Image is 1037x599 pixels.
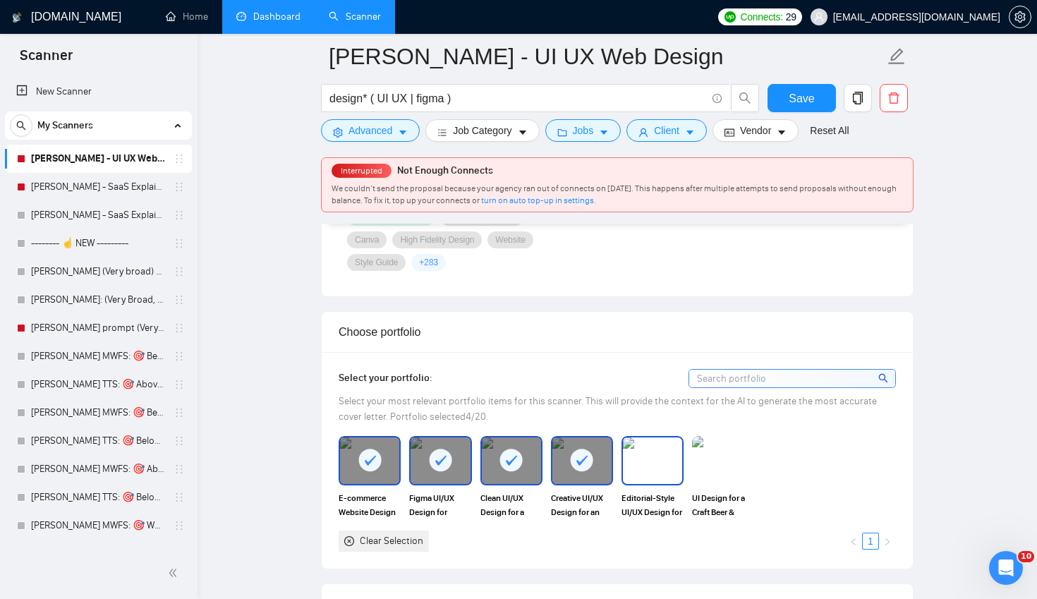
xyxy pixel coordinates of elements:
img: upwork-logo.png [724,11,736,23]
button: setting [1009,6,1031,28]
img: portfolio thumbnail image [623,437,682,484]
span: caret-down [685,127,695,138]
span: folder [557,127,567,138]
span: holder [174,435,185,447]
span: E-commerce Website Design for a Furniture Brand – Chaises [339,491,401,519]
button: idcardVendorcaret-down [712,119,799,142]
span: holder [174,266,185,277]
span: holder [174,181,185,193]
button: left [845,533,862,550]
a: [PERSON_NAME] MWFS: 🎯 Below/Short UI UX Web Design [31,399,165,427]
div: Choose portfolio [339,312,896,352]
a: [PERSON_NAME] MWFS: 🎯 Web Design (Above average descriptions) [31,512,165,540]
a: [PERSON_NAME] TTS: 🎯 Above/LONG UI UX Web Design (Above average descriptions) [31,370,165,399]
button: barsJob Categorycaret-down [425,119,539,142]
a: Reset All [810,123,849,138]
img: portfolio thumbnail image [692,436,754,485]
a: [PERSON_NAME]: (Very Broad, ALL CAT. ) Above/LONG Motion Graphics SaaS Animation [31,286,165,314]
button: settingAdvancedcaret-down [321,119,420,142]
button: right [879,533,896,550]
span: holder [174,464,185,475]
span: Client [654,123,679,138]
button: copy [844,84,872,112]
span: search [11,121,32,131]
span: search [878,370,890,386]
span: caret-down [398,127,408,138]
a: [PERSON_NAME] TTS: 🎯 Below/SHORT Web Design [31,483,165,512]
span: Website [495,234,526,246]
button: delete [880,84,908,112]
span: 29 [786,9,796,25]
span: holder [174,351,185,362]
a: [PERSON_NAME] TTS: 🎯 Below/SHORT UI UX Web Design [31,427,165,455]
span: Editorial-Style UI/UX Design for a Creative Agency & Portfolio Website [621,491,684,519]
span: holder [174,407,185,418]
span: Clean UI/UX Design for a Digital Agency Landing Page in [GEOGRAPHIC_DATA] [480,491,542,519]
span: Not Enough Connects [397,164,493,176]
span: holder [174,520,185,531]
span: Figma UI/UX Design for Design Conference Landing Page [409,491,471,519]
a: New Scanner [16,78,181,106]
span: Select your most relevant portfolio items for this scanner. This will provide the context for the... [339,395,877,423]
button: Save [768,84,836,112]
a: [PERSON_NAME] - SaaS Explainer Video - Chat GPT Cover Letter [31,201,165,229]
span: delete [880,92,907,104]
span: holder [174,153,185,164]
span: Interrupted [336,166,387,176]
span: Connects: [740,9,782,25]
span: holder [174,238,185,249]
span: holder [174,294,185,305]
a: searchScanner [329,11,381,23]
span: copy [844,92,871,104]
li: 1 [862,533,879,550]
span: My Scanners [37,111,93,140]
span: double-left [168,566,182,580]
button: userClientcaret-down [626,119,707,142]
a: homeHome [166,11,208,23]
img: logo [12,6,22,29]
a: [PERSON_NAME] - UI UX Web Design [31,145,165,173]
span: holder [174,379,185,390]
li: Previous Page [845,533,862,550]
input: Search portfolio [689,370,895,387]
a: [PERSON_NAME] A: 🎯 Web Design (Bellow average descriptions) [31,540,165,568]
span: user [814,12,824,22]
a: [PERSON_NAME] MWFS: 🎯 Above/Long Web Design [31,455,165,483]
input: Scanner name... [329,39,885,74]
a: [PERSON_NAME] prompt (Very broad) Design [31,314,165,342]
span: right [883,538,892,546]
span: caret-down [777,127,787,138]
input: Search Freelance Jobs... [329,90,706,107]
span: search [732,92,758,104]
span: holder [174,322,185,334]
a: turn on auto top-up in settings. [481,195,596,205]
span: info-circle [712,94,722,103]
span: + 283 [419,257,438,268]
span: edit [887,47,906,66]
span: bars [437,127,447,138]
span: We couldn’t send the proposal because your agency ran out of connects on [DATE]. This happens aft... [332,183,897,205]
span: Jobs [573,123,594,138]
a: [PERSON_NAME] - SaaS Explainer Video [31,173,165,201]
li: New Scanner [5,78,192,106]
li: Next Page [879,533,896,550]
span: caret-down [599,127,609,138]
a: [PERSON_NAME] (Very broad) Above/LONG Motion Graphics SaaS Animation [31,258,165,286]
span: Creative UI/UX Design for an Artist & Illustrator Portfolio Website [551,491,613,519]
div: Clear Selection [360,533,423,549]
iframe: Intercom live chat [989,551,1023,585]
span: Style Guide [355,257,398,268]
span: 10 [1018,551,1034,562]
a: -------- ☝️ NEW --------- [31,229,165,258]
span: idcard [724,127,734,138]
a: dashboardDashboard [236,11,301,23]
button: search [10,114,32,137]
span: Scanner [8,45,84,75]
span: caret-down [518,127,528,138]
span: holder [174,492,185,503]
button: folderJobscaret-down [545,119,621,142]
span: user [638,127,648,138]
a: [PERSON_NAME] MWFS: 🎯 Below/SHORT UI UX Web Design [31,342,165,370]
a: setting [1009,11,1031,23]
